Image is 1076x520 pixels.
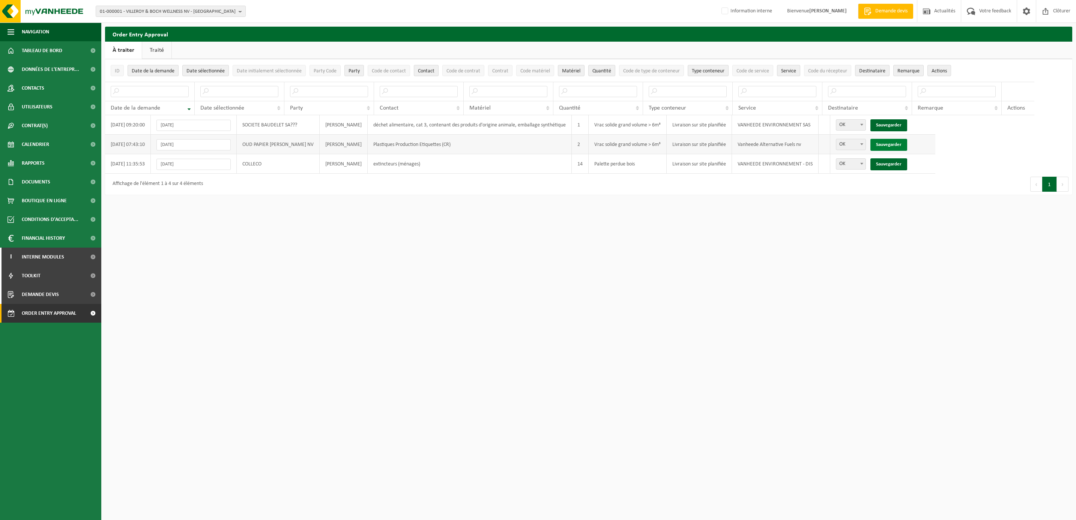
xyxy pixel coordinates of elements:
span: Code de type de conteneur [623,68,680,74]
td: [PERSON_NAME] [320,154,368,174]
button: Type conteneurType conteneur: Activate to sort [688,65,729,76]
span: OK [836,119,866,131]
button: Code du récepteurCode du récepteur: Activate to sort [804,65,851,76]
span: Party [290,105,303,111]
span: Documents [22,173,50,191]
span: Contacts [22,79,44,98]
td: VANHEEDE ENVIRONNEMENT SAS [732,115,819,135]
span: Interne modules [22,248,64,266]
span: OK [836,120,866,130]
span: Party Code [314,68,337,74]
span: Contact [380,105,398,111]
span: Actions [1007,105,1025,111]
button: Date sélectionnéeDate sélectionnée: Activate to sort [182,65,229,76]
span: Code de service [736,68,769,74]
strong: [PERSON_NAME] [809,8,847,14]
td: [PERSON_NAME] [320,135,368,154]
td: COLLECO [237,154,320,174]
button: QuantitéQuantité: Activate to sort [588,65,615,76]
span: Boutique en ligne [22,191,67,210]
a: Demande devis [858,4,913,19]
td: 2 [572,135,589,154]
td: Livraison sur site planifiée [667,115,732,135]
span: Tableau de bord [22,41,62,60]
span: 01-000001 - VILLEROY & BOCH WELLNESS NV - [GEOGRAPHIC_DATA] [100,6,236,17]
td: [DATE] 07:43:10 [105,135,151,154]
span: Données de l'entrepr... [22,60,79,79]
span: Date sélectionnée [200,105,244,111]
button: ContactContact: Activate to sort [414,65,439,76]
td: [DATE] 11:35:53 [105,154,151,174]
td: Livraison sur site planifiée [667,154,732,174]
span: Demande devis [873,8,909,15]
span: Date sélectionnée [186,68,225,74]
td: déchet alimentaire, cat 3, contenant des produits d'origine animale, emballage synthétique [368,115,572,135]
td: 1 [572,115,589,135]
span: Rapports [22,154,45,173]
button: ContratContrat: Activate to sort [488,65,512,76]
button: Code de serviceCode de service: Activate to sort [732,65,773,76]
button: Date de la demandeDate de la demande: Activate to remove sorting [128,65,179,76]
span: Quantité [592,68,611,74]
button: MatérielMatériel: Activate to sort [558,65,585,76]
span: Party [349,68,360,74]
span: Financial History [22,229,65,248]
span: Actions [932,68,947,74]
td: SOCIETE BAUDELET SA??? [237,115,320,135]
span: Demande devis [22,285,59,304]
button: ServiceService: Activate to sort [777,65,800,76]
span: Toolkit [22,266,41,285]
span: Order entry approval [22,304,76,323]
span: Code matériel [520,68,550,74]
span: Code de contrat [446,68,480,74]
span: Service [781,68,796,74]
span: Utilisateurs [22,98,53,116]
td: [PERSON_NAME] [320,115,368,135]
button: IDID: Activate to sort [111,65,124,76]
td: 14 [572,154,589,174]
a: Sauvegarder [870,158,907,170]
span: ID [115,68,120,74]
span: OK [836,139,866,150]
button: Code de type de conteneurCode de type de conteneur: Activate to sort [619,65,684,76]
span: Navigation [22,23,49,41]
span: Contrat(s) [22,116,48,135]
button: Code matérielCode matériel: Activate to sort [516,65,554,76]
span: Contact [418,68,434,74]
span: Destinataire [828,105,858,111]
button: 1 [1042,177,1057,192]
td: VANHEEDE ENVIRONNEMENT - DIS [732,154,819,174]
button: Code de contactCode de contact: Activate to sort [368,65,410,76]
a: Sauvegarder [870,119,907,131]
span: OK [836,158,866,170]
button: Next [1057,177,1068,192]
button: Previous [1030,177,1042,192]
button: 01-000001 - VILLEROY & BOCH WELLNESS NV - [GEOGRAPHIC_DATA] [96,6,246,17]
span: Code du récepteur [808,68,847,74]
span: Destinataire [859,68,885,74]
td: Plastiques Production Etiquettes (CR) [368,135,572,154]
span: Calendrier [22,135,49,154]
button: Date initialement sélectionnéeDate initialement sélectionnée: Activate to sort [233,65,306,76]
a: À traiter [105,42,142,59]
td: OUD PAPIER [PERSON_NAME] NV [237,135,320,154]
span: I [8,248,14,266]
span: Date initialement sélectionnée [237,68,302,74]
a: Sauvegarder [870,139,907,151]
td: Livraison sur site planifiée [667,135,732,154]
span: Service [738,105,756,111]
td: extincteurs (ménages) [368,154,572,174]
button: Code de contratCode de contrat: Activate to sort [442,65,484,76]
label: Information interne [720,6,772,17]
button: PartyParty: Activate to sort [344,65,364,76]
span: Matériel [562,68,580,74]
td: Vanheede Alternative Fuels nv [732,135,819,154]
td: Vrac solide grand volume > 6m³ [589,135,667,154]
button: DestinataireDestinataire : Activate to sort [855,65,890,76]
span: Type conteneur [649,105,686,111]
span: Remarque [918,105,943,111]
button: Party CodeParty Code: Activate to sort [310,65,341,76]
div: Affichage de l'élément 1 à 4 sur 4 éléments [109,177,203,191]
button: RemarqueRemarque: Activate to sort [893,65,924,76]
